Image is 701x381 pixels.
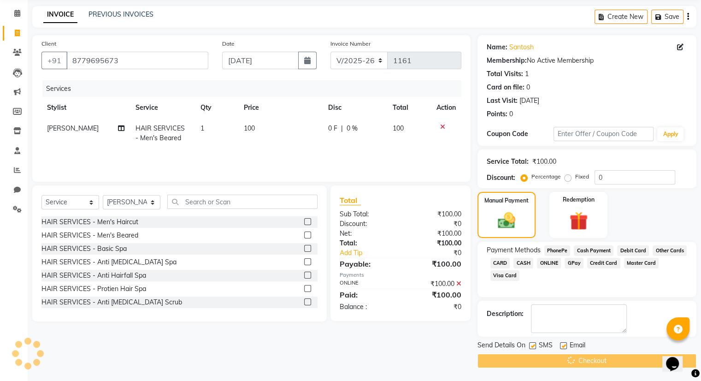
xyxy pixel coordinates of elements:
[167,195,318,209] input: Search or Scan
[657,127,683,141] button: Apply
[487,173,515,183] div: Discount:
[412,248,468,258] div: ₹0
[333,229,401,238] div: Net:
[525,69,529,79] div: 1
[333,238,401,248] div: Total:
[539,340,553,352] span: SMS
[340,196,361,205] span: Total
[401,279,468,289] div: ₹100.00
[487,109,507,119] div: Points:
[564,209,594,232] img: _gift.svg
[333,289,401,300] div: Paid:
[574,245,613,256] span: Cash Payment
[41,40,56,48] label: Client
[487,96,518,106] div: Last Visit:
[222,40,235,48] label: Date
[41,97,130,118] th: Stylist
[401,258,468,269] div: ₹100.00
[244,124,255,132] span: 100
[41,52,67,69] button: +91
[401,209,468,219] div: ₹100.00
[509,109,513,119] div: 0
[41,298,182,307] div: HAIR SERVICES - Anti [MEDICAL_DATA] Scrub
[513,258,533,268] span: CASH
[532,157,556,167] div: ₹100.00
[617,245,649,256] span: Debit Card
[575,173,589,181] label: Fixed
[563,196,595,204] label: Redemption
[662,344,692,372] iframe: chat widget
[487,83,524,92] div: Card on file:
[487,42,507,52] div: Name:
[509,42,534,52] a: Santosh
[130,97,195,118] th: Service
[238,97,323,118] th: Price
[651,10,683,24] button: Save
[595,10,648,24] button: Create New
[519,96,539,106] div: [DATE]
[477,340,525,352] span: Send Details On
[47,124,99,132] span: [PERSON_NAME]
[544,245,571,256] span: PhonePe
[487,245,541,255] span: Payment Methods
[487,56,527,65] div: Membership:
[401,289,468,300] div: ₹100.00
[333,279,401,289] div: ONLINE
[565,258,583,268] span: GPay
[526,83,530,92] div: 0
[537,258,561,268] span: ONLINE
[41,257,177,267] div: HAIR SERVICES - Anti [MEDICAL_DATA] Spa
[328,124,337,133] span: 0 F
[387,97,431,118] th: Total
[554,127,654,141] input: Enter Offer / Coupon Code
[41,271,146,280] div: HAIR SERVICES - Anti Hairfall Spa
[43,6,77,23] a: INVOICE
[41,217,138,227] div: HAIR SERVICES - Men's Haircut
[624,258,659,268] span: Master Card
[401,302,468,312] div: ₹0
[401,238,468,248] div: ₹100.00
[570,340,585,352] span: Email
[42,80,468,97] div: Services
[200,124,204,132] span: 1
[340,271,461,279] div: Payments
[487,69,523,79] div: Total Visits:
[333,209,401,219] div: Sub Total:
[492,210,521,231] img: _cash.svg
[401,219,468,229] div: ₹0
[323,97,387,118] th: Disc
[487,309,524,319] div: Description:
[333,258,401,269] div: Payable:
[531,173,561,181] label: Percentage
[431,97,461,118] th: Action
[393,124,404,132] span: 100
[195,97,238,118] th: Qty
[41,284,146,294] div: HAIR SERVICES - Protien Hair Spa
[487,129,554,139] div: Coupon Code
[490,270,520,281] span: Visa Card
[135,124,185,142] span: HAIR SERVICES - Men's Beared
[66,52,208,69] input: Search by Name/Mobile/Email/Code
[490,258,510,268] span: CARD
[341,124,343,133] span: |
[88,10,153,18] a: PREVIOUS INVOICES
[333,302,401,312] div: Balance :
[653,245,687,256] span: Other Cards
[484,196,529,205] label: Manual Payment
[587,258,620,268] span: Credit Card
[41,231,138,240] div: HAIR SERVICES - Men's Beared
[333,219,401,229] div: Discount:
[333,248,412,258] a: Add Tip
[401,229,468,238] div: ₹100.00
[41,244,127,254] div: HAIR SERVICES - Basic Spa
[330,40,371,48] label: Invoice Number
[347,124,358,133] span: 0 %
[487,56,687,65] div: No Active Membership
[487,157,529,167] div: Service Total:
